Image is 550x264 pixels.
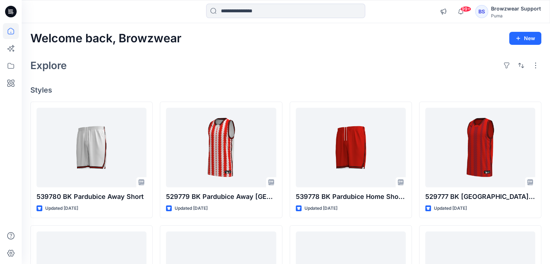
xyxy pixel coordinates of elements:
p: Updated [DATE] [434,205,467,212]
button: New [509,32,541,45]
a: 529779 BK Pardubice Away Jersey [166,108,276,187]
p: 529777 BK [GEOGRAPHIC_DATA] Home [GEOGRAPHIC_DATA] [425,192,535,202]
p: 539778 BK Pardubice Home Shorts [296,192,406,202]
p: Updated [DATE] [45,205,78,212]
h2: Welcome back, Browzwear [30,32,182,45]
h2: Explore [30,60,67,71]
h4: Styles [30,86,541,94]
p: Updated [DATE] [175,205,208,212]
p: 529779 BK Pardubice Away [GEOGRAPHIC_DATA] [166,192,276,202]
a: 539780 BK Pardubice Away Short [37,108,146,187]
span: 99+ [460,6,471,12]
div: Puma [491,13,541,18]
div: Browzwear Support [491,4,541,13]
p: Updated [DATE] [304,205,337,212]
div: BS [475,5,488,18]
a: 529777 BK Pardubice Home Jersey [425,108,535,187]
a: 539778 BK Pardubice Home Shorts [296,108,406,187]
p: 539780 BK Pardubice Away Short [37,192,146,202]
